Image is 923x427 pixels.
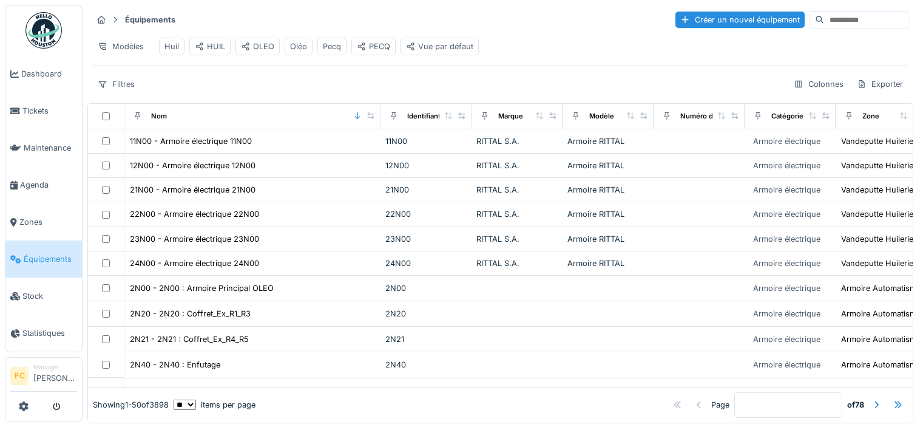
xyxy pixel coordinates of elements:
[323,41,341,52] div: Pecq
[10,363,77,392] a: FC Manager[PERSON_NAME]
[130,135,252,147] div: 11N00 - Armoire électrique 11N00
[567,258,649,269] div: Armoire RITTAL
[385,308,467,319] div: 2N20
[753,184,820,196] div: Armoire électrique
[385,385,467,397] div: 2N50
[21,68,77,80] span: Dashboard
[385,208,467,220] div: 22N00
[5,129,82,166] a: Maintenance
[788,75,849,93] div: Colonnes
[241,41,274,52] div: OLEO
[151,111,167,121] div: Nom
[5,203,82,241] a: Zones
[5,278,82,315] a: Stock
[862,111,879,121] div: Zone
[130,160,255,171] div: 12N00 - Armoire électrique 12N00
[753,308,820,319] div: Armoire électrique
[20,179,77,191] span: Agenda
[385,258,467,269] div: 24N00
[589,111,614,121] div: Modèle
[290,41,307,52] div: Oléo
[120,14,180,26] strong: Équipements
[476,233,558,245] div: RITTAL S.A.
[92,75,140,93] div: Filtres
[753,160,820,171] div: Armoire électrique
[847,399,864,411] strong: of 78
[22,290,77,302] span: Stock
[567,135,649,147] div: Armoire RITTAL
[19,216,77,228] span: Zones
[753,233,820,245] div: Armoire électrique
[130,308,251,319] div: 2N20 - 2N20 : Coffret_Ex_R1_R3
[130,208,259,220] div: 22N00 - Armoire électrique 22N00
[130,233,259,245] div: 23N00 - Armoire électrique 23N00
[130,359,220,371] div: 2N40 - 2N40 : Enfutage
[164,41,179,52] div: Huil
[851,75,908,93] div: Exporter
[771,111,856,121] div: Catégories d'équipement
[33,363,77,389] li: [PERSON_NAME]
[476,258,558,269] div: RITTAL S.A.
[195,41,225,52] div: HUIL
[24,253,77,265] span: Équipements
[5,166,82,203] a: Agenda
[5,55,82,92] a: Dashboard
[711,399,729,411] div: Page
[22,327,77,339] span: Statistiques
[567,208,649,220] div: Armoire RITTAL
[498,111,523,121] div: Marque
[406,41,473,52] div: Vue par défaut
[476,208,558,220] div: RITTAL S.A.
[130,282,274,294] div: 2N00 - 2N00 : Armoire Principal OLEO
[753,333,820,345] div: Armoire électrique
[476,135,558,147] div: RITTAL S.A.
[25,12,62,49] img: Badge_color-CXgf-gQk.svg
[5,241,82,278] a: Équipements
[680,111,736,121] div: Numéro de Série
[24,142,77,154] span: Maintenance
[753,282,820,294] div: Armoire électrique
[753,258,820,269] div: Armoire électrique
[33,363,77,372] div: Manager
[753,135,820,147] div: Armoire électrique
[385,184,467,196] div: 21N00
[385,282,467,294] div: 2N00
[130,333,249,345] div: 2N21 - 2N21 : Coffret_Ex_R4_R5
[174,399,255,411] div: items per page
[385,359,467,371] div: 2N40
[675,12,805,28] div: Créer un nouvel équipement
[130,385,237,397] div: 2N50 - 2N50 : Extérieur SPF
[357,41,390,52] div: PECQ
[93,399,169,411] div: Showing 1 - 50 of 3898
[567,184,649,196] div: Armoire RITTAL
[753,385,820,397] div: Armoire électrique
[476,160,558,171] div: RITTAL S.A.
[407,111,466,121] div: Identifiant interne
[753,208,820,220] div: Armoire électrique
[567,233,649,245] div: Armoire RITTAL
[10,367,29,385] li: FC
[130,184,255,196] div: 21N00 - Armoire électrique 21N00
[130,258,259,269] div: 24N00 - Armoire électrique 24N00
[385,333,467,345] div: 2N21
[92,38,149,55] div: Modèles
[385,233,467,245] div: 23N00
[567,160,649,171] div: Armoire RITTAL
[753,359,820,371] div: Armoire électrique
[5,315,82,352] a: Statistiques
[22,105,77,117] span: Tickets
[385,135,467,147] div: 11N00
[476,184,558,196] div: RITTAL S.A.
[5,92,82,129] a: Tickets
[385,160,467,171] div: 12N00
